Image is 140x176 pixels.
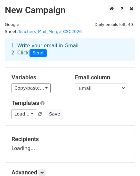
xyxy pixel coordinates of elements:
h5: Email column [75,74,129,81]
a: Daily emails left: 40 [92,22,135,27]
div: 1. Write your email in Gmail 2. Click [6,42,134,57]
h2: New Campaign [5,5,135,16]
a: Load... [12,109,36,119]
small: Google Sheet: [5,22,82,34]
h5: Variables [12,74,65,81]
span: Send [29,49,47,57]
a: Templates [12,100,39,106]
h5: Recipients [12,136,128,143]
button: Save [46,109,63,119]
span: Daily emails left: 40 [92,21,135,28]
h5: Advanced [12,169,128,176]
div: Loading... [12,136,128,152]
a: Teachers_Mail_Merge_CSC2026 [18,29,82,34]
a: Copy/paste... [12,83,51,93]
